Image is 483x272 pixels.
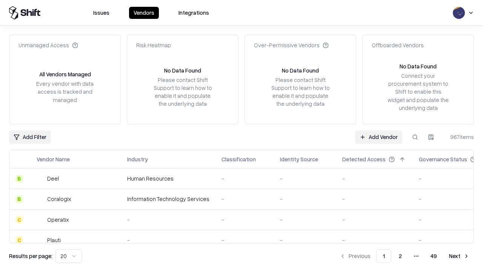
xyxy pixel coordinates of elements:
[47,216,69,224] div: Operatix
[222,175,268,182] div: -
[174,7,214,19] button: Integrations
[222,195,268,203] div: -
[37,236,44,244] img: Plauti
[18,41,78,49] div: Unmanaged Access
[9,252,52,260] p: Results per page:
[342,236,407,244] div: -
[15,216,23,223] div: C
[387,72,449,112] div: Connect your procurement system to Shift to enable this widget and populate the underlying data
[9,130,51,144] button: Add Filter
[89,7,114,19] button: Issues
[37,195,44,203] img: Coralogix
[127,236,209,244] div: -
[127,195,209,203] div: Information Technology Services
[136,41,171,49] div: Risk Heatmap
[222,216,268,224] div: -
[445,249,474,263] button: Next
[342,155,386,163] div: Detected Access
[47,195,71,203] div: Coralogix
[222,155,256,163] div: Classification
[280,155,318,163] div: Identity Source
[419,155,467,163] div: Governance Status
[400,62,437,70] div: No Data Found
[34,80,96,104] div: Every vendor with data access is tracked and managed
[342,195,407,203] div: -
[39,70,91,78] div: All Vendors Managed
[127,216,209,224] div: -
[151,76,214,108] div: Please contact Shift Support to learn how to enable it and populate the underlying data
[280,175,330,182] div: -
[37,155,70,163] div: Vendor Name
[15,236,23,244] div: C
[254,41,329,49] div: Over-Permissive Vendors
[37,216,44,223] img: Operatix
[269,76,332,108] div: Please contact Shift Support to learn how to enable it and populate the underlying data
[342,216,407,224] div: -
[47,236,61,244] div: Plauti
[377,249,391,263] button: 1
[444,133,474,141] div: 967 items
[280,216,330,224] div: -
[355,130,402,144] a: Add Vendor
[282,66,319,74] div: No Data Found
[15,175,23,182] div: B
[15,195,23,203] div: B
[342,175,407,182] div: -
[222,236,268,244] div: -
[280,195,330,203] div: -
[335,249,474,263] nav: pagination
[425,249,443,263] button: 49
[37,175,44,182] img: Deel
[280,236,330,244] div: -
[129,7,159,19] button: Vendors
[47,175,59,182] div: Deel
[393,249,408,263] button: 2
[127,155,148,163] div: Industry
[127,175,209,182] div: Human Resources
[164,66,201,74] div: No Data Found
[372,41,424,49] div: Offboarded Vendors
